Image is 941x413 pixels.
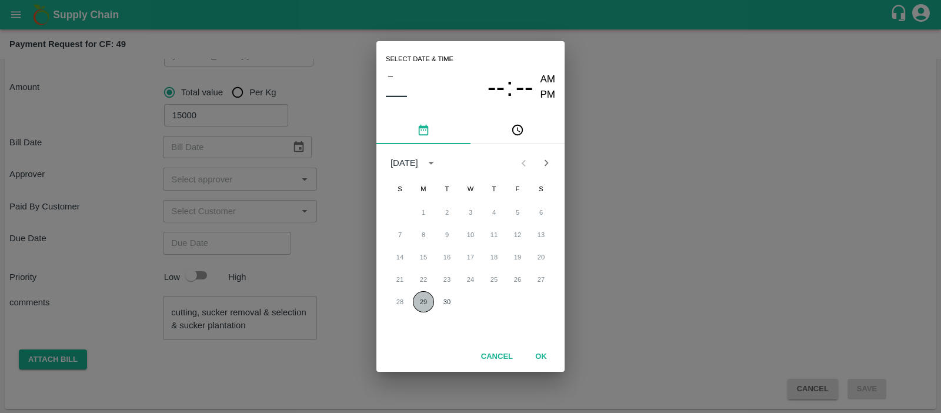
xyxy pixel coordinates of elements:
button: pick time [470,116,565,144]
span: – [388,68,393,83]
button: AM [540,72,556,88]
span: Friday [507,177,528,201]
button: –– [386,83,407,106]
span: Sunday [389,177,411,201]
span: Saturday [530,177,552,201]
span: Wednesday [460,177,481,201]
button: -- [488,72,505,103]
button: -- [516,72,533,103]
span: -- [488,72,505,102]
button: PM [540,87,556,103]
button: pick date [376,116,470,144]
span: : [506,72,513,103]
button: – [386,68,395,83]
button: Cancel [476,347,518,367]
button: OK [522,347,560,367]
span: Monday [413,177,434,201]
button: Next month [535,152,558,174]
span: -- [516,72,533,102]
span: Select date & time [386,51,453,68]
div: [DATE] [391,156,418,169]
button: 30 [436,291,458,312]
span: Thursday [483,177,505,201]
button: calendar view is open, switch to year view [422,154,441,172]
button: 29 [413,291,434,312]
span: Tuesday [436,177,458,201]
